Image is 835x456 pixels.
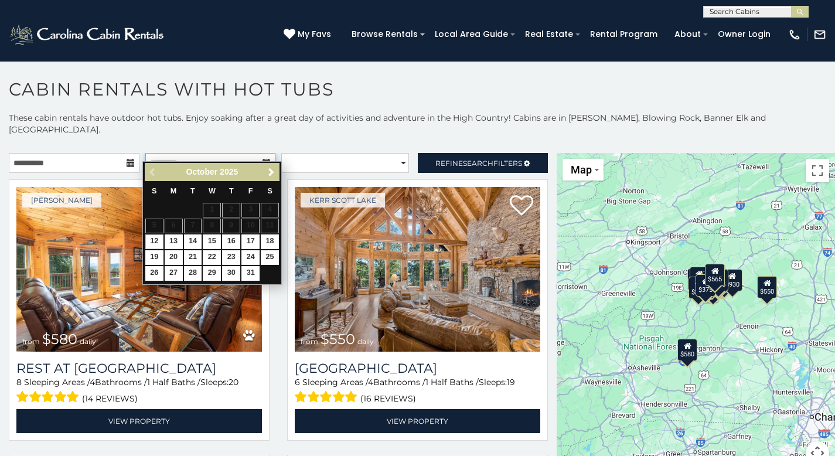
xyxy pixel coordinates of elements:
a: Browse Rentals [346,25,424,43]
a: Local Area Guide [429,25,514,43]
h3: Lake Haven Lodge [295,360,540,376]
a: Real Estate [519,25,579,43]
a: 14 [184,234,202,249]
a: 19 [145,250,163,265]
a: 29 [203,266,221,281]
img: Rest at Mountain Crest [16,187,262,352]
div: $650 [687,268,707,291]
h3: Rest at Mountain Crest [16,360,262,376]
span: 20 [229,377,238,387]
img: White-1-2.png [9,23,167,46]
span: (14 reviews) [82,391,138,406]
div: Sleeping Areas / Bathrooms / Sleeps: [16,376,262,406]
span: Monday [171,187,177,195]
span: (16 reviews) [360,391,416,406]
a: 20 [165,250,183,265]
a: Add to favorites [510,194,533,219]
a: 17 [241,234,260,249]
span: Search [463,159,493,168]
a: 27 [165,266,183,281]
a: Owner Login [712,25,776,43]
div: $375 [696,274,715,297]
span: daily [80,337,96,346]
a: 21 [184,250,202,265]
a: 26 [145,266,163,281]
a: [PERSON_NAME] [22,193,101,207]
a: Lake Haven Lodge from $550 daily [295,187,540,352]
span: Thursday [229,187,234,195]
span: Next [267,168,276,177]
a: 25 [261,250,279,265]
div: $395 [708,269,728,291]
div: $930 [722,269,742,291]
div: $565 [705,264,725,286]
a: Rental Program [584,25,663,43]
div: $550 [757,276,777,298]
a: View Property [295,409,540,433]
span: 4 [90,377,95,387]
a: 31 [241,266,260,281]
a: 23 [222,250,240,265]
span: 6 [295,377,300,387]
span: Refine Filters [435,159,522,168]
span: October [186,167,218,176]
a: 15 [203,234,221,249]
a: 13 [165,234,183,249]
div: $355 [689,277,708,299]
span: $550 [321,331,355,348]
a: My Favs [284,28,334,41]
a: 30 [222,266,240,281]
button: Change map style [563,159,604,181]
span: 2025 [220,167,238,176]
span: Wednesday [209,187,216,195]
div: Sleeping Areas / Bathrooms / Sleeps: [295,376,540,406]
button: Toggle fullscreen view [806,159,829,182]
a: View Property [16,409,262,433]
span: My Favs [298,28,331,40]
a: 18 [261,234,279,249]
span: from [301,337,318,346]
span: Map [571,164,592,176]
span: 4 [368,377,373,387]
a: RefineSearchFilters [418,153,548,173]
span: 1 Half Baths / [147,377,200,387]
span: Tuesday [190,187,195,195]
a: 22 [203,250,221,265]
a: 12 [145,234,163,249]
a: Rest at Mountain Crest from $580 daily [16,187,262,352]
div: $395 [689,267,709,289]
span: 1 Half Baths / [425,377,479,387]
a: Next [264,165,278,179]
a: [GEOGRAPHIC_DATA] [295,360,540,376]
div: $580 [677,339,697,361]
a: 16 [222,234,240,249]
a: 28 [184,266,202,281]
a: 24 [241,250,260,265]
img: Lake Haven Lodge [295,187,540,352]
span: 8 [16,377,22,387]
a: Kerr Scott Lake [301,193,385,207]
span: daily [357,337,374,346]
span: 19 [507,377,515,387]
span: Sunday [152,187,156,195]
img: phone-regular-white.png [788,28,801,41]
img: mail-regular-white.png [813,28,826,41]
a: Rest at [GEOGRAPHIC_DATA] [16,360,262,376]
span: $580 [42,331,77,348]
span: from [22,337,40,346]
span: Friday [248,187,253,195]
span: Saturday [267,187,272,195]
a: About [669,25,707,43]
